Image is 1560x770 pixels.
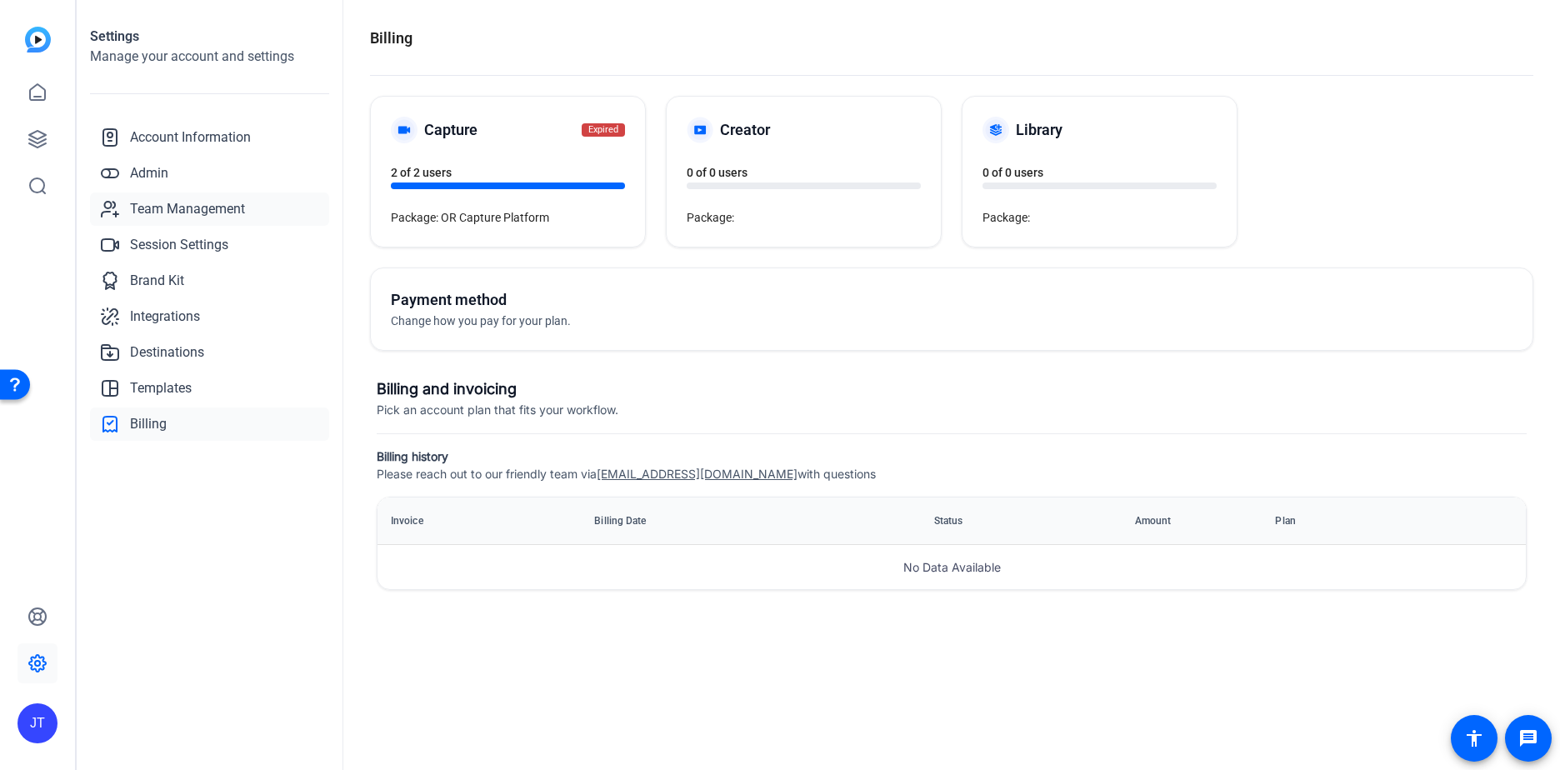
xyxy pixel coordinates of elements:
[90,407,329,441] a: Billing
[597,467,797,481] a: [EMAIL_ADDRESS][DOMAIN_NAME]
[90,157,329,190] a: Admin
[391,288,952,312] h5: Payment method
[391,166,452,179] span: 2 of 2 users
[1262,497,1424,544] th: Plan
[377,545,1526,589] p: No Data Available
[90,372,329,405] a: Templates
[687,211,734,224] span: Package:
[720,118,770,142] h5: Creator
[370,27,412,50] h1: Billing
[377,402,618,417] span: Pick an account plan that fits your workflow.
[391,314,571,327] span: Change how you pay for your plan.
[1464,728,1484,748] mat-icon: accessibility
[90,47,329,67] h2: Manage your account and settings
[90,121,329,154] a: Account Information
[1518,728,1538,748] mat-icon: message
[391,211,549,224] span: Package: OR Capture Platform
[130,235,228,255] span: Session Settings
[90,228,329,262] a: Session Settings
[687,166,747,179] span: 0 of 0 users
[25,27,51,52] img: blue-gradient.svg
[130,163,168,183] span: Admin
[130,414,167,434] span: Billing
[130,378,192,398] span: Templates
[130,199,245,219] span: Team Management
[377,467,876,481] span: Please reach out to our friendly team via with questions
[852,497,1044,544] th: Status
[1044,497,1262,544] th: Amount
[1016,118,1062,142] h5: Library
[982,211,1030,224] span: Package:
[17,703,57,743] div: JT
[377,497,1526,545] table: invoices-table
[90,264,329,297] a: Brand Kit
[582,123,625,137] span: Expired
[90,27,329,47] h1: Settings
[377,447,1527,465] h5: Billing history
[90,300,329,333] a: Integrations
[424,118,477,142] h5: Capture
[130,271,184,291] span: Brand Kit
[90,336,329,369] a: Destinations
[581,497,852,544] th: Billing Date
[90,192,329,226] a: Team Management
[130,127,251,147] span: Account Information
[130,307,200,327] span: Integrations
[130,342,204,362] span: Destinations
[377,497,581,544] th: Invoice
[982,166,1043,179] span: 0 of 0 users
[377,377,1527,401] h3: Billing and invoicing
